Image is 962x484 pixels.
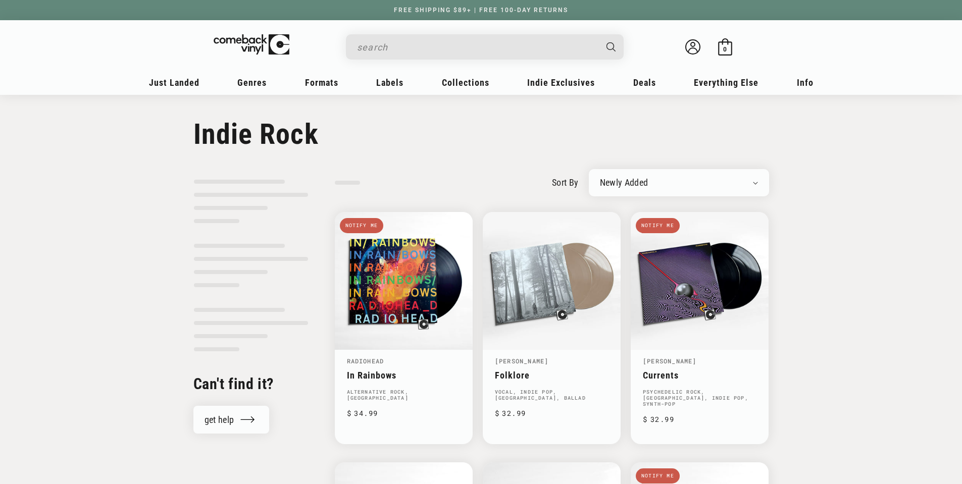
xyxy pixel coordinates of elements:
[193,118,769,151] h1: Indie Rock
[633,77,656,88] span: Deals
[346,34,624,60] div: Search
[723,45,727,53] span: 0
[384,7,578,14] a: FREE SHIPPING $89+ | FREE 100-DAY RETURNS
[237,77,267,88] span: Genres
[305,77,338,88] span: Formats
[149,77,199,88] span: Just Landed
[193,406,270,434] a: get help
[495,357,549,365] a: [PERSON_NAME]
[347,357,384,365] a: Radiohead
[797,77,814,88] span: Info
[442,77,489,88] span: Collections
[527,77,595,88] span: Indie Exclusives
[597,34,625,60] button: Search
[347,370,461,381] a: In Rainbows
[552,176,579,189] label: sort by
[357,37,596,58] input: search
[643,357,697,365] a: [PERSON_NAME]
[694,77,758,88] span: Everything Else
[193,374,309,394] h2: Can't find it?
[376,77,403,88] span: Labels
[643,370,756,381] a: Currents
[495,370,609,381] a: Folklore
